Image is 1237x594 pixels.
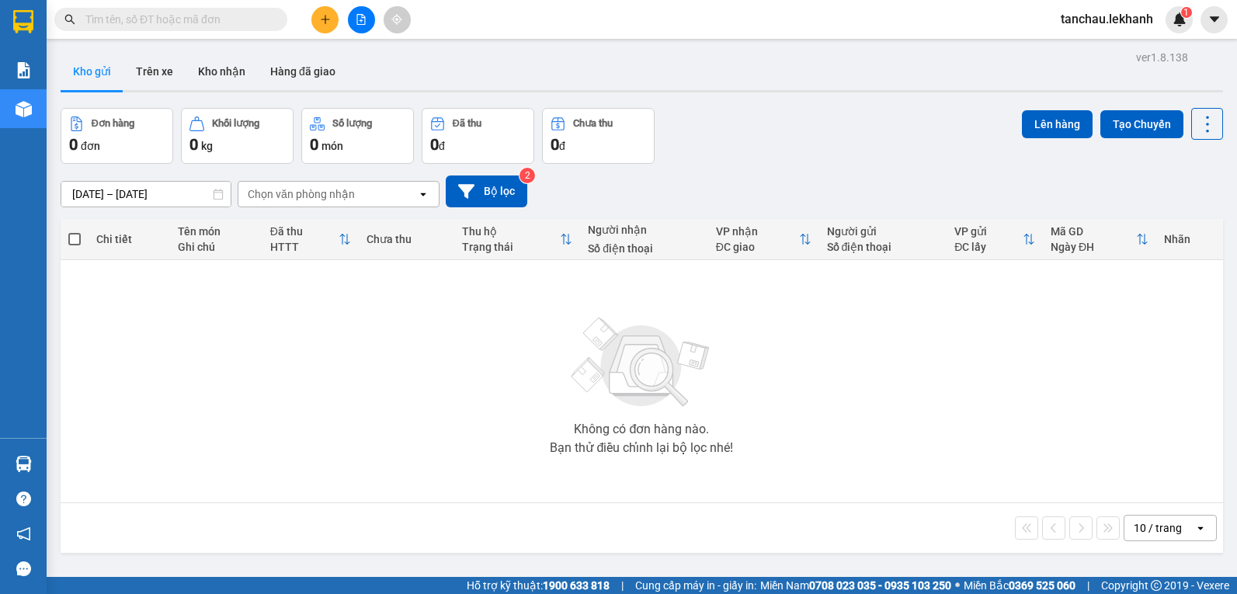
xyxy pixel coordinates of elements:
[543,579,610,592] strong: 1900 633 818
[61,108,173,164] button: Đơn hàng0đơn
[1181,7,1192,18] sup: 1
[391,14,402,25] span: aim
[367,233,447,245] div: Chưa thu
[827,225,940,238] div: Người gửi
[178,225,255,238] div: Tên món
[16,561,31,576] span: message
[422,108,534,164] button: Đã thu0đ
[96,233,162,245] div: Chi tiết
[1164,233,1215,245] div: Nhãn
[1048,9,1166,29] span: tanchau.lekhanh
[1100,110,1183,138] button: Tạo Chuyến
[559,140,565,152] span: đ
[760,577,951,594] span: Miền Nam
[258,53,348,90] button: Hàng đã giao
[467,577,610,594] span: Hỗ trợ kỹ thuật:
[186,53,258,90] button: Kho nhận
[270,241,339,253] div: HTTT
[332,118,372,129] div: Số lượng
[384,6,411,33] button: aim
[16,101,32,117] img: warehouse-icon
[827,241,940,253] div: Số điện thoại
[1051,225,1136,238] div: Mã GD
[964,577,1075,594] span: Miền Bắc
[1087,577,1089,594] span: |
[550,442,733,454] div: Bạn thử điều chỉnh lại bộ lọc nhé!
[955,582,960,589] span: ⚪️
[181,108,294,164] button: Khối lượng0kg
[573,118,613,129] div: Chưa thu
[708,219,819,260] th: Toggle SortBy
[13,10,33,33] img: logo-vxr
[1194,522,1207,534] svg: open
[1022,110,1093,138] button: Lên hàng
[310,135,318,154] span: 0
[356,14,367,25] span: file-add
[716,225,799,238] div: VP nhận
[564,308,719,417] img: svg+xml;base64,PHN2ZyBjbGFzcz0ibGlzdC1wbHVnX19zdmciIHhtbG5zPSJodHRwOi8vd3d3LnczLm9yZy8yMDAwL3N2Zy...
[16,526,31,541] span: notification
[311,6,339,33] button: plus
[1134,520,1182,536] div: 10 / trang
[321,140,343,152] span: món
[16,492,31,506] span: question-circle
[189,135,198,154] span: 0
[248,186,355,202] div: Chọn văn phòng nhận
[954,241,1023,253] div: ĐC lấy
[947,219,1043,260] th: Toggle SortBy
[809,579,951,592] strong: 0708 023 035 - 0935 103 250
[123,53,186,90] button: Trên xe
[454,219,580,260] th: Toggle SortBy
[178,241,255,253] div: Ghi chú
[621,577,624,594] span: |
[301,108,414,164] button: Số lượng0món
[453,118,481,129] div: Đã thu
[462,241,560,253] div: Trạng thái
[1051,241,1136,253] div: Ngày ĐH
[574,423,709,436] div: Không có đơn hàng nào.
[61,53,123,90] button: Kho gửi
[1183,7,1189,18] span: 1
[417,188,429,200] svg: open
[69,135,78,154] span: 0
[588,224,700,236] div: Người nhận
[446,175,527,207] button: Bộ lọc
[92,118,134,129] div: Đơn hàng
[716,241,799,253] div: ĐC giao
[1173,12,1187,26] img: icon-new-feature
[430,135,439,154] span: 0
[439,140,445,152] span: đ
[64,14,75,25] span: search
[551,135,559,154] span: 0
[16,62,32,78] img: solution-icon
[1136,49,1188,66] div: ver 1.8.138
[1043,219,1156,260] th: Toggle SortBy
[588,242,700,255] div: Số điện thoại
[635,577,756,594] span: Cung cấp máy in - giấy in:
[1207,12,1221,26] span: caret-down
[212,118,259,129] div: Khối lượng
[1201,6,1228,33] button: caret-down
[270,225,339,238] div: Đã thu
[16,456,32,472] img: warehouse-icon
[519,168,535,183] sup: 2
[348,6,375,33] button: file-add
[201,140,213,152] span: kg
[1151,580,1162,591] span: copyright
[462,225,560,238] div: Thu hộ
[85,11,269,28] input: Tìm tên, số ĐT hoặc mã đơn
[81,140,100,152] span: đơn
[262,219,359,260] th: Toggle SortBy
[954,225,1023,238] div: VP gửi
[542,108,655,164] button: Chưa thu0đ
[1009,579,1075,592] strong: 0369 525 060
[320,14,331,25] span: plus
[61,182,231,207] input: Select a date range.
